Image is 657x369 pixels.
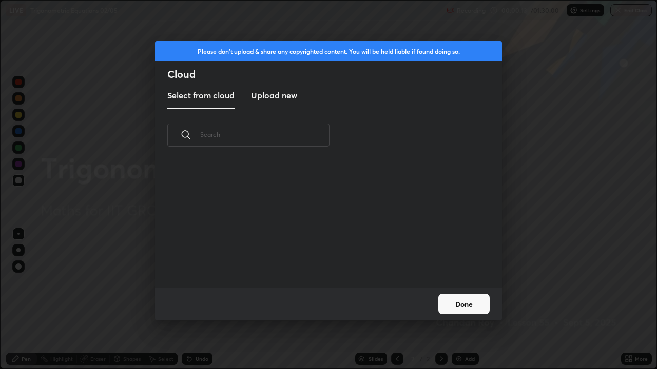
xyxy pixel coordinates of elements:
h3: Select from cloud [167,89,235,101]
h2: Cloud [167,68,502,81]
div: Please don't upload & share any copyrighted content. You will be held liable if found doing so. [155,41,502,61]
button: Done [438,294,490,314]
h3: Upload new [251,89,297,101]
div: grid [155,158,490,288]
input: Search [200,113,330,156]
